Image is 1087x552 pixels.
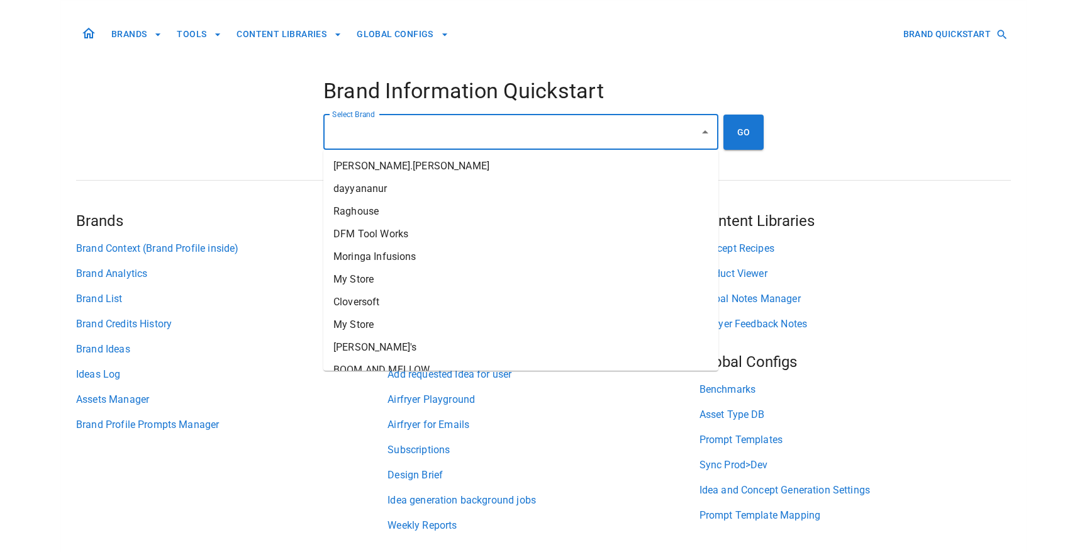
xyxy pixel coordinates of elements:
a: Idea and Concept Generation Settings [700,483,1011,498]
a: Brand Context (Brand Profile inside) [76,241,387,256]
li: DFM Tool Works [323,223,718,245]
a: Assets Manager [76,392,387,407]
button: GLOBAL CONFIGS [352,23,454,46]
a: Brand Profile Prompts Manager [76,417,387,432]
a: Weekly Reports [387,518,699,533]
a: Product Viewer [700,266,1011,281]
button: CONTENT LIBRARIES [231,23,347,46]
a: Concept Recipes [700,241,1011,256]
a: Prompt Template Mapping [700,508,1011,523]
li: My Store [323,268,718,291]
a: Brand List [76,291,387,307]
a: Prompt Templates [700,432,1011,448]
li: [PERSON_NAME]'s [323,336,718,359]
li: [PERSON_NAME].[PERSON_NAME] [323,155,718,177]
a: Subscriptions [387,442,699,458]
h4: Brand Information Quickstart [323,78,764,104]
h5: Global Configs [700,352,1011,372]
a: Brand Analytics [76,266,387,281]
a: Idea generation background jobs [387,493,699,508]
button: GO [723,115,764,150]
a: Sync Prod>Dev [700,458,1011,473]
button: BRANDS [106,23,167,46]
a: Brand Credits History [76,317,387,332]
a: Airfryer Playground [387,392,699,407]
button: TOOLS [172,23,226,46]
li: Raghouse [323,200,718,223]
li: My Store [323,313,718,336]
a: Global Notes Manager [700,291,1011,307]
li: dayyananur [323,177,718,200]
a: Design Brief [387,468,699,483]
h5: Content Libraries [700,211,1011,231]
a: Ideas Log [76,367,387,382]
label: Select Brand [332,109,375,120]
h5: Brands [76,211,387,231]
button: Close [696,123,714,141]
a: Airfryer Feedback Notes [700,317,1011,332]
button: BRAND QUICKSTART [898,23,1011,46]
li: Moringa Infusions [323,245,718,268]
li: Cloversoft [323,291,718,313]
a: Brand Ideas [76,342,387,357]
li: BOOM AND MELLOW [323,359,718,381]
a: Airfryer for Emails [387,417,699,432]
a: Asset Type DB [700,407,1011,422]
a: Add requested Idea for user [387,367,699,382]
a: Benchmarks [700,382,1011,397]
